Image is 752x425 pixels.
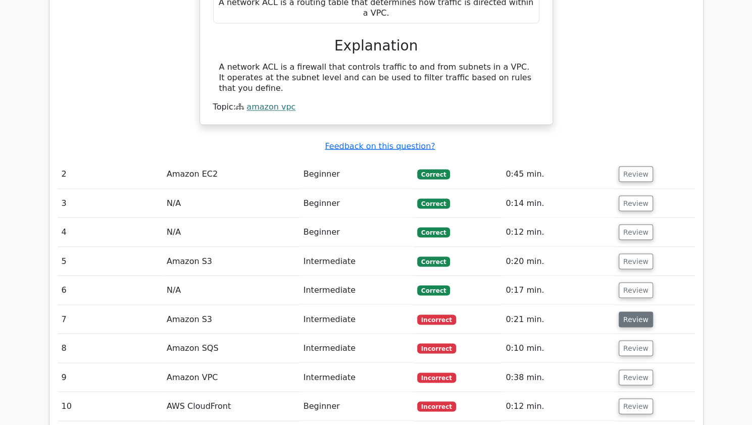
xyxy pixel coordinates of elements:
[58,305,163,334] td: 7
[619,398,653,414] button: Review
[58,218,163,246] td: 4
[299,160,413,188] td: Beginner
[58,160,163,188] td: 2
[502,189,615,218] td: 0:14 min.
[163,305,299,334] td: Amazon S3
[299,247,413,276] td: Intermediate
[619,166,653,182] button: Review
[417,169,450,179] span: Correct
[417,343,456,353] span: Incorrect
[502,160,615,188] td: 0:45 min.
[325,141,435,150] a: Feedback on this question?
[58,247,163,276] td: 5
[502,305,615,334] td: 0:21 min.
[417,401,456,411] span: Incorrect
[417,256,450,267] span: Correct
[219,62,533,93] div: A network ACL is a firewall that controls traffic to and from subnets in a VPC. It operates at th...
[619,340,653,356] button: Review
[58,276,163,304] td: 6
[219,37,533,55] h3: Explanation
[619,282,653,298] button: Review
[163,392,299,420] td: AWS CloudFront
[417,227,450,237] span: Correct
[417,285,450,295] span: Correct
[417,314,456,325] span: Incorrect
[619,224,653,240] button: Review
[502,392,615,420] td: 0:12 min.
[619,253,653,269] button: Review
[58,392,163,420] td: 10
[299,276,413,304] td: Intermediate
[619,369,653,385] button: Review
[619,311,653,327] button: Review
[299,189,413,218] td: Beginner
[502,218,615,246] td: 0:12 min.
[299,392,413,420] td: Beginner
[299,363,413,392] td: Intermediate
[299,305,413,334] td: Intermediate
[299,334,413,362] td: Intermediate
[213,102,539,113] div: Topic:
[299,218,413,246] td: Beginner
[163,160,299,188] td: Amazon EC2
[502,276,615,304] td: 0:17 min.
[619,195,653,211] button: Review
[417,198,450,208] span: Correct
[58,334,163,362] td: 8
[163,247,299,276] td: Amazon S3
[163,276,299,304] td: N/A
[246,102,295,112] a: amazon vpc
[163,218,299,246] td: N/A
[58,189,163,218] td: 3
[163,363,299,392] td: Amazon VPC
[163,334,299,362] td: Amazon SQS
[417,373,456,383] span: Incorrect
[502,247,615,276] td: 0:20 min.
[502,363,615,392] td: 0:38 min.
[502,334,615,362] td: 0:10 min.
[58,363,163,392] td: 9
[163,189,299,218] td: N/A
